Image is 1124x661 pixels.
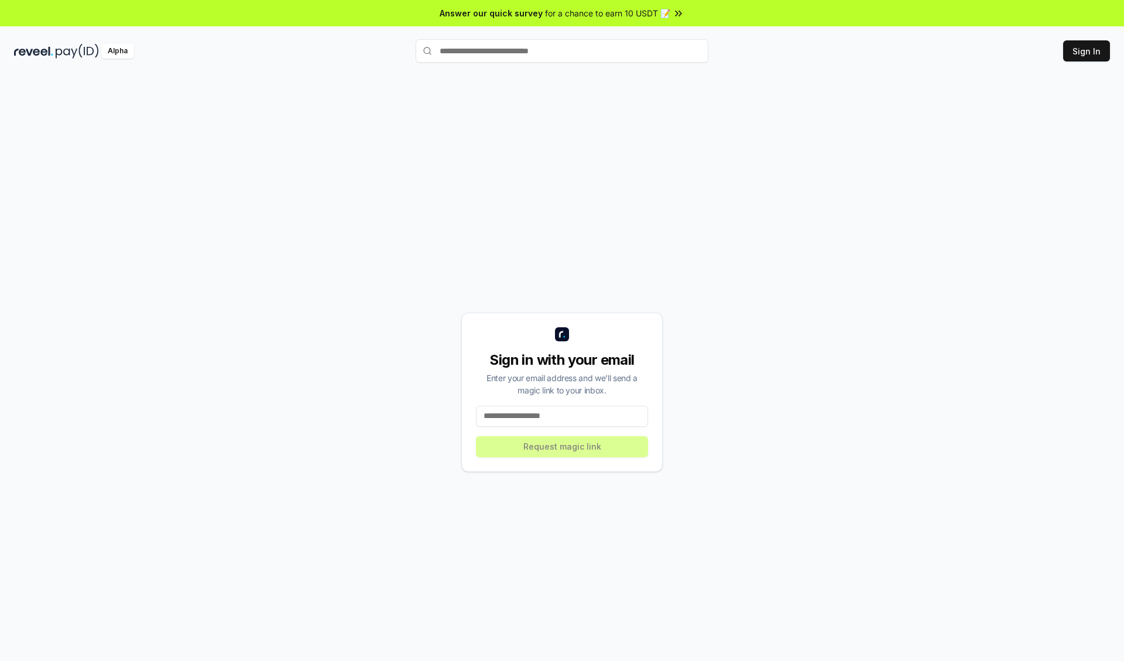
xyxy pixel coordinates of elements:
div: Enter your email address and we’ll send a magic link to your inbox. [476,372,648,396]
img: logo_small [555,327,569,341]
span: Answer our quick survey [440,7,543,19]
button: Sign In [1063,40,1110,61]
div: Alpha [101,44,134,59]
img: pay_id [56,44,99,59]
span: for a chance to earn 10 USDT 📝 [545,7,670,19]
div: Sign in with your email [476,351,648,369]
img: reveel_dark [14,44,53,59]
